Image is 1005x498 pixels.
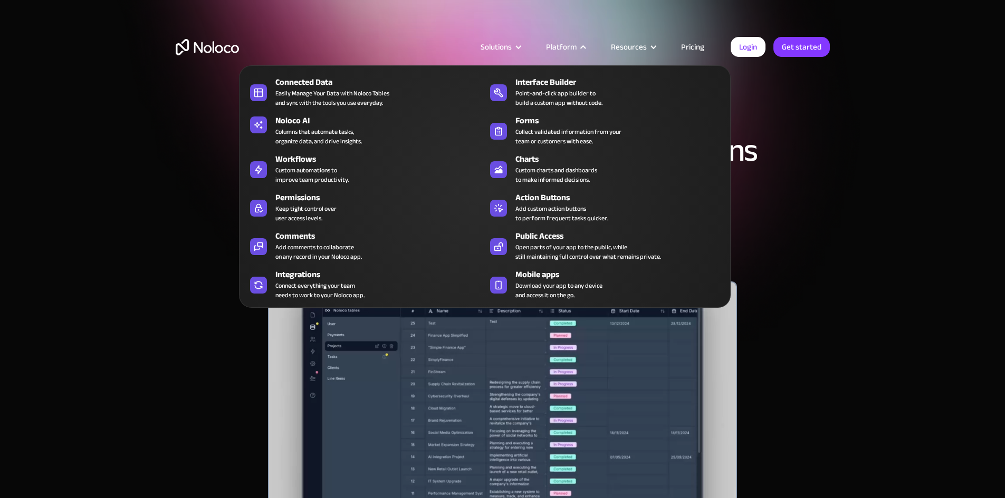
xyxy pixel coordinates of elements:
[275,127,362,146] div: Columns that automate tasks, organize data, and drive insights.
[485,151,725,187] a: ChartsCustom charts and dashboardsto make informed decisions.
[485,74,725,110] a: Interface BuilderPoint-and-click app builder tobuild a custom app without code.
[515,268,730,281] div: Mobile apps
[245,112,485,148] a: Noloco AIColumns that automate tasks,organize data, and drive insights.
[515,153,730,165] div: Charts
[481,40,512,54] div: Solutions
[515,165,597,184] div: Custom charts and dashboards to make informed decisions.
[275,204,337,223] div: Keep tight control over user access levels.
[275,165,349,184] div: Custom automations to improve team productivity.
[245,151,485,187] a: WorkflowsCustom automations toimprove team productivity.
[515,114,730,127] div: Forms
[546,40,577,54] div: Platform
[275,153,490,165] div: Workflows
[176,116,830,124] h1: AI-Powered Data
[275,89,389,108] div: Easily Manage Your Data with Noloco Tables and sync with the tools you use everyday.
[515,191,730,204] div: Action Buttons
[275,191,490,204] div: Permissions
[598,40,668,54] div: Resources
[485,266,725,302] a: Mobile appsDownload your app to any deviceand access it on the go.
[773,37,830,57] a: Get started
[245,266,485,302] a: IntegrationsConnect everything your teamneeds to work to your Noloco app.
[515,89,602,108] div: Point-and-click app builder to build a custom app without code.
[515,76,730,89] div: Interface Builder
[611,40,647,54] div: Resources
[245,74,485,110] a: Connected DataEasily Manage Your Data with Noloco Tablesand sync with the tools you use everyday.
[515,242,661,261] div: Open parts of your app to the public, while still maintaining full control over what remains priv...
[275,281,365,300] div: Connect everything your team needs to work to your Noloco app.
[275,114,490,127] div: Noloco AI
[245,189,485,225] a: PermissionsKeep tight control overuser access levels.
[467,40,533,54] div: Solutions
[245,228,485,263] a: CommentsAdd comments to collaborateon any record in your Noloco app.
[731,37,765,57] a: Login
[176,39,239,55] a: home
[275,268,490,281] div: Integrations
[533,40,598,54] div: Platform
[515,127,621,146] div: Collect validated information from your team or customers with ease.
[668,40,717,54] a: Pricing
[485,189,725,225] a: Action ButtonsAdd custom action buttonsto perform frequent tasks quicker.
[485,112,725,148] a: FormsCollect validated information from yourteam or customers with ease.
[515,281,602,300] span: Download your app to any device and access it on the go.
[515,204,608,223] div: Add custom action buttons to perform frequent tasks quicker.
[239,51,731,308] nav: Platform
[275,242,362,261] div: Add comments to collaborate on any record in your Noloco app.
[275,76,490,89] div: Connected Data
[485,228,725,263] a: Public AccessOpen parts of your app to the public, whilestill maintaining full control over what ...
[515,230,730,242] div: Public Access
[275,230,490,242] div: Comments
[176,135,830,167] h2: AI to Help Teams Make Smarter Decisions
